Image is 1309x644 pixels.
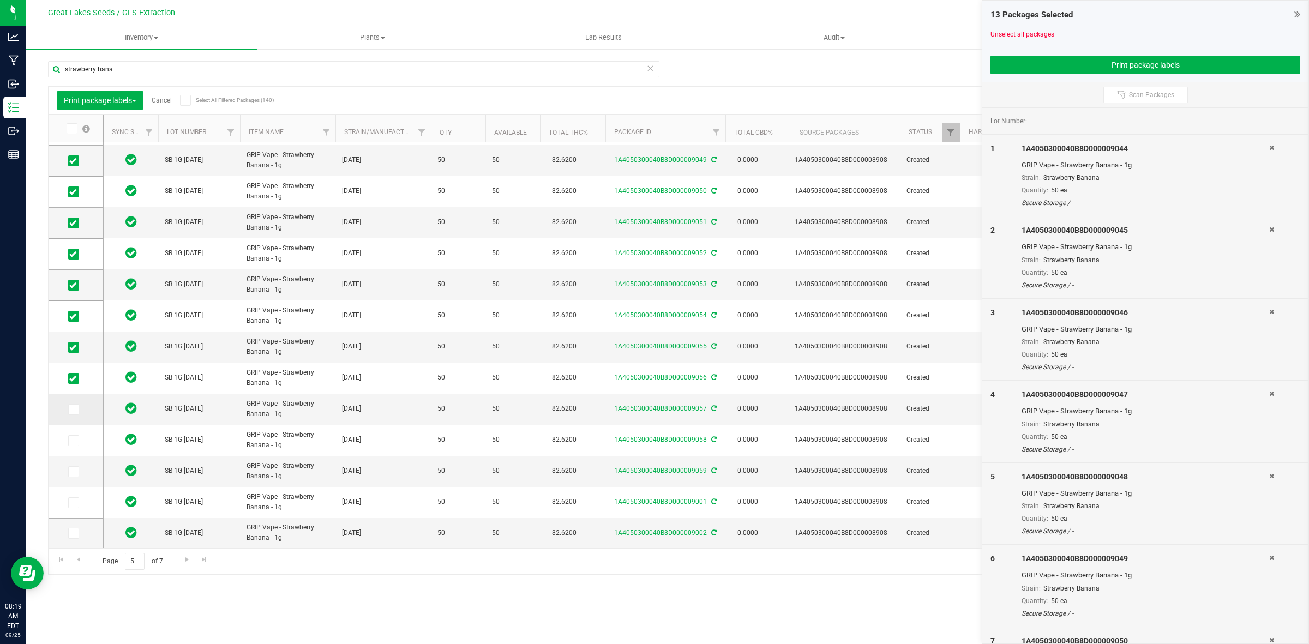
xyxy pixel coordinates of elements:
span: Created [906,497,953,507]
span: SB 1G [DATE] [165,372,233,383]
span: [DATE] [342,435,424,445]
span: 50 [492,341,533,352]
div: GRIP Vape - Strawberry Banana - 1g [1022,324,1269,335]
span: Sync from Compliance System [710,218,717,226]
span: Audit [719,33,949,43]
span: SB 1G [DATE] [165,155,233,165]
span: 82.6200 [547,494,582,510]
button: Print package labels [990,56,1300,74]
div: Secure Storage / - [1022,526,1269,536]
div: 1A4050300040B8D000009046 [1022,307,1269,318]
span: 4 [990,390,995,399]
a: Total CBD% [734,129,773,136]
span: Quantity: [1022,515,1048,522]
a: 1A4050300040B8D000009058 [614,436,707,443]
span: GRIP Vape - Strawberry Banana - 1g [247,305,329,326]
span: 0.0000 [732,214,764,230]
span: Strawberry Banana [1043,585,1100,592]
span: [DATE] [342,186,424,196]
span: Scan Packages [1129,91,1174,99]
span: SB 1G [DATE] [165,497,233,507]
span: 82.6200 [547,308,582,323]
div: GRIP Vape - Strawberry Banana - 1g [1022,160,1269,171]
span: 50 [437,341,479,352]
span: 82.6200 [547,432,582,448]
a: 1A4050300040B8D000009053 [614,280,707,288]
div: Value 1: 1A4050300040B8D000008908 [795,404,897,414]
span: 82.6200 [547,525,582,541]
span: Sync from Compliance System [710,342,717,350]
span: 50 [492,310,533,321]
span: 0.0000 [732,308,764,323]
span: [DATE] [342,372,424,383]
span: 50 [437,248,479,258]
div: Value 1: 1A4050300040B8D000008908 [795,186,897,196]
span: 0.0000 [732,494,764,510]
a: Unselect all packages [990,31,1054,38]
span: GRIP Vape - Strawberry Banana - 1g [247,430,329,450]
span: 0.0000 [732,370,764,386]
span: Created [906,155,953,165]
a: Go to the next page [179,553,195,568]
span: 0.0000 [732,152,764,168]
span: 50 [492,404,533,414]
span: Created [906,404,953,414]
p: 08:19 AM EDT [5,601,21,631]
div: GRIP Vape - Strawberry Banana - 1g [1022,570,1269,581]
div: Secure Storage / - [1022,609,1269,618]
a: Plants [257,26,488,49]
span: 50 [437,217,479,227]
span: Sync from Compliance System [710,467,717,474]
a: Lab Results [488,26,719,49]
input: 5 [125,553,145,570]
span: 82.6200 [547,463,582,479]
span: Created [906,341,953,352]
a: 1A4050300040B8D000009056 [614,374,707,381]
span: SB 1G [DATE] [165,217,233,227]
span: 50 [492,435,533,445]
span: Created [906,466,953,476]
span: SB 1G [DATE] [165,279,233,290]
a: 1A4050300040B8D000009049 [614,156,707,164]
a: 1A4050300040B8D000009059 [614,467,707,474]
div: Value 1: 1A4050300040B8D000008908 [795,279,897,290]
span: SB 1G [DATE] [165,528,233,538]
span: [DATE] [342,404,424,414]
span: GRIP Vape - Strawberry Banana - 1g [247,212,329,233]
span: In Sync [125,276,137,292]
span: SB 1G [DATE] [165,466,233,476]
span: GRIP Vape - Strawberry Banana - 1g [247,461,329,482]
span: SB 1G [DATE] [165,248,233,258]
a: Item Name [249,128,284,136]
span: GRIP Vape - Strawberry Banana - 1g [247,522,329,543]
span: Lab Results [571,33,637,43]
span: [DATE] [342,279,424,290]
div: 1A4050300040B8D000009047 [1022,389,1269,400]
span: GRIP Vape - Strawberry Banana - 1g [247,399,329,419]
span: Sync from Compliance System [710,187,717,195]
span: Sync from Compliance System [710,249,717,257]
inline-svg: Reports [8,149,19,160]
span: Select all records on this page [82,125,90,133]
span: Great Lakes Seeds / GLS Extraction [48,8,175,17]
span: 50 ea [1051,269,1067,276]
a: STRAIN/Manufactured [344,128,421,136]
div: 1A4050300040B8D000009045 [1022,225,1269,236]
span: Lot Number: [990,116,1027,126]
span: Sync from Compliance System [710,529,717,537]
span: Select All Filtered Packages (140) [196,97,250,103]
span: 82.6200 [547,214,582,230]
span: 2 [990,226,995,234]
span: 50 [492,155,533,165]
div: 1A4050300040B8D000009049 [1022,553,1269,564]
span: 82.6200 [547,370,582,386]
div: Value 1: 1A4050300040B8D000008908 [795,341,897,352]
span: Strain: [1022,585,1041,592]
span: Strawberry Banana [1043,338,1100,346]
a: 1A4050300040B8D000009057 [614,405,707,412]
span: 0.0000 [732,276,764,292]
span: Quantity: [1022,186,1048,194]
span: 50 [492,372,533,383]
div: Secure Storage / - [1022,198,1269,208]
inline-svg: Outbound [8,125,19,136]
